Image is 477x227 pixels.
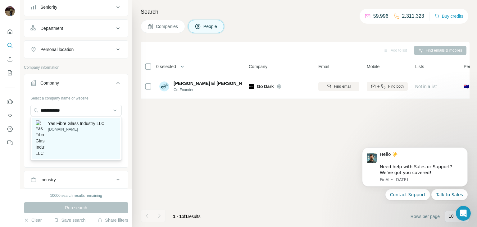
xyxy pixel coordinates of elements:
[24,172,128,187] button: Industry
[203,23,218,30] span: People
[249,84,254,89] img: Logo of Go Dark
[24,21,128,36] button: Department
[54,217,85,223] button: Save search
[156,23,179,30] span: Companies
[411,213,440,220] span: Rows per page
[159,81,169,91] img: Avatar
[402,12,424,20] p: 2,311,323
[249,63,267,70] span: Company
[173,214,201,219] span: results
[173,214,182,219] span: 1 - 1
[318,63,329,70] span: Email
[48,120,105,127] p: Yas Fibre Glass Industry LLC
[24,42,128,57] button: Personal location
[5,40,15,51] button: Search
[449,213,454,219] p: 10
[182,214,185,219] span: of
[415,84,437,89] span: Not in a list
[185,214,188,219] span: 1
[50,193,102,198] div: 10000 search results remaining
[353,142,477,204] iframe: Intercom notifications message
[5,137,15,148] button: Feedback
[5,123,15,135] button: Dashboard
[5,96,15,107] button: Use Surfe on LinkedIn
[367,82,408,91] button: Find both
[36,120,44,156] img: Yas Fibre Glass Industry LLC
[98,217,128,223] button: Share filters
[40,4,57,10] div: Seniority
[318,82,359,91] button: Find email
[48,127,105,132] p: [DOMAIN_NAME]
[30,93,122,101] div: Select a company name or website
[141,7,470,16] h4: Search
[24,65,128,70] p: Company information
[5,67,15,78] button: My lists
[174,87,242,93] span: Co-Founder
[434,12,463,21] button: Buy credits
[388,84,404,89] span: Find both
[174,80,253,86] span: [PERSON_NAME] El [PERSON_NAME]
[257,83,274,90] span: Go Dark
[415,63,424,70] span: Lists
[5,26,15,37] button: Quick start
[456,206,471,221] iframe: Intercom live chat
[156,63,176,70] span: 0 selected
[5,53,15,65] button: Enrich CSV
[40,25,63,31] div: Department
[40,46,74,53] div: Personal location
[40,177,56,183] div: Industry
[373,12,388,20] p: 59,996
[334,84,351,89] span: Find email
[5,110,15,121] button: Use Surfe API
[367,63,379,70] span: Mobile
[5,6,15,16] img: Avatar
[40,80,59,86] div: Company
[24,76,128,93] button: Company
[464,83,469,90] span: 🇦🇺
[24,217,42,223] button: Clear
